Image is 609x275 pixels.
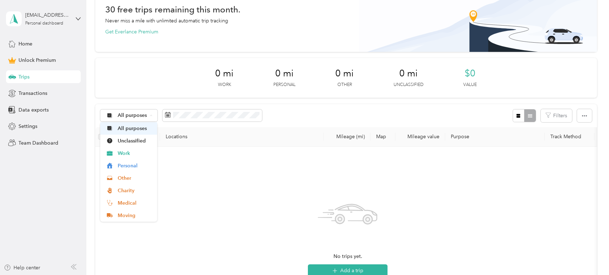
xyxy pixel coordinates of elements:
span: Trips [18,73,30,81]
span: Settings [18,123,37,130]
p: Work [218,82,231,88]
span: Work [118,150,152,157]
span: Medical [118,199,152,207]
span: 0 mi [399,68,418,79]
span: Unclassified [118,137,152,145]
button: Filters [541,109,572,122]
span: Other [118,174,152,182]
span: Home [18,40,32,48]
p: Other [337,82,352,88]
span: All purposes [118,125,152,132]
span: 0 mi [275,68,294,79]
th: Map [370,127,395,147]
th: Mileage (mi) [324,127,370,147]
button: Help center [4,264,40,271]
th: Track Method [545,127,594,147]
span: Unlock Premium [18,56,56,64]
span: Personal [118,162,152,169]
p: Never miss a mile with unlimited automatic trip tracking [105,17,228,25]
span: 0 mi [335,68,354,79]
th: Mileage value [395,127,445,147]
div: Personal dashboard [25,21,63,26]
th: Purpose [445,127,545,147]
span: All purposes [118,113,147,118]
span: Charity [118,187,152,194]
span: $0 [465,68,475,79]
span: 0 mi [215,68,234,79]
span: Data exports [18,106,49,114]
th: Locations [160,127,324,147]
span: Transactions [18,90,47,97]
h1: 30 free trips remaining this month. [105,6,240,13]
iframe: Everlance-gr Chat Button Frame [569,235,609,275]
p: Personal [273,82,295,88]
span: No trips yet. [333,253,362,260]
p: Value [463,82,477,88]
div: [EMAIL_ADDRESS][DOMAIN_NAME] [25,11,70,19]
button: Get Everlance Premium [105,28,158,36]
span: Team Dashboard [18,139,58,147]
span: Moving [118,212,152,219]
p: Unclassified [394,82,423,88]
